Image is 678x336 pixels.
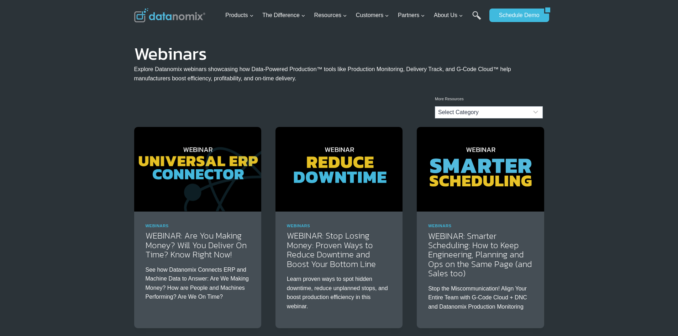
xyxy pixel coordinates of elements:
[356,11,389,20] span: Customers
[472,11,481,27] a: Search
[146,265,250,302] p: See how Datanomix Connects ERP and Machine Data to Answer: Are We Making Money? How are People an...
[134,66,511,81] span: Explore Datanomix webinars showcasing how Data-Powered Production™ tools like Production Monitori...
[417,127,544,212] img: Smarter Scheduling: How To Keep Engineering, Planning and Ops on the Same Page
[434,11,463,20] span: About Us
[435,96,543,102] p: More Resources
[134,127,261,212] img: Bridge the gap between planning & production with the Datanomix Universal ERP Connector
[262,11,305,20] span: The Difference
[287,224,310,228] a: Webinars
[428,224,451,228] a: Webinars
[275,127,403,212] img: WEBINAR: Discover practical ways to reduce downtime, boost productivity, and improve profits in y...
[134,48,544,59] h1: Webinars
[287,229,376,270] a: WEBINAR: Stop Losing Money: Proven Ways to Reduce Downtime and Boost Your Bottom Line
[146,224,169,228] a: Webinars
[222,4,486,27] nav: Primary Navigation
[134,8,205,22] img: Datanomix
[489,9,544,22] a: Schedule Demo
[428,230,532,280] a: WEBINAR: Smarter Scheduling: How to Keep Engineering, Planning and Ops on the Same Page (and Sale...
[428,284,532,311] p: Stop the Miscommunication! Align Your Entire Team with G-Code Cloud + DNC and Datanomix Productio...
[225,11,253,20] span: Products
[314,11,347,20] span: Resources
[287,274,391,311] p: Learn proven ways to spot hidden downtime, reduce unplanned stops, and boost production efficienc...
[146,229,247,261] a: WEBINAR: Are You Making Money? Will You Deliver On Time? Know Right Now!
[398,11,425,20] span: Partners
